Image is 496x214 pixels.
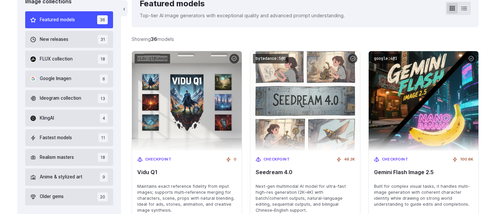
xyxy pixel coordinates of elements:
[40,36,68,43] span: New releases
[40,154,74,161] span: Realism masters
[40,115,54,122] span: KlingAI
[256,183,355,213] span: Next-gen multimodal AI model for ultra-fast high-res generation (2K–4K) with batch/coherent outpu...
[100,74,108,83] span: 6
[25,31,113,48] button: New releases 31
[344,157,355,162] span: 48.2K
[25,188,113,205] button: Older gems 20
[132,35,174,43] div: Showing models
[40,95,81,102] span: Ideogram collection
[140,12,345,19] p: Top-tier AI image generators with exceptional quality and advanced prompt understanding.
[253,54,288,63] code: bytedance:5@0
[374,183,473,207] span: Built for complex visual tasks, it handles multi-image generation with coherent character identit...
[234,157,236,162] span: 0
[121,0,128,16] button: ‹
[25,11,113,28] button: Featured models 36
[25,51,113,67] button: FLUX collection 18
[371,54,400,63] code: google:4@1
[374,169,473,175] span: Gemini Flash Image 2.5
[100,172,108,181] span: 9
[256,169,355,175] span: Seedream 4.0
[250,51,360,151] img: Seedream 4.0
[25,110,113,127] button: KlingAI 4
[98,54,108,63] span: 18
[40,75,71,82] span: Google Imagen
[98,35,108,44] span: 31
[97,192,108,201] span: 20
[98,153,108,162] span: 18
[25,129,113,146] button: Fastest models 11
[100,114,108,123] span: 4
[25,149,113,166] button: Realism masters 18
[151,36,157,42] strong: 36
[460,157,473,162] span: 100.6K
[25,70,113,87] button: Google Imagen 6
[369,51,478,151] img: Gemini Flash Image 2.5
[40,193,64,200] span: Older gems
[135,54,170,63] code: vidu:q1@image
[98,133,108,142] span: 11
[25,90,113,107] button: Ideogram collection 13
[264,157,290,162] span: Checkpoint
[40,16,75,24] span: Featured models
[145,157,172,162] span: Checkpoint
[25,168,113,185] button: Anime & stylized art 9
[40,134,72,142] span: Fastest models
[97,15,108,24] span: 36
[137,183,236,213] span: Maintains exact reference fidelity from input images; supports multi‑reference merging for charac...
[98,94,108,103] span: 13
[137,169,236,175] span: Vidu Q1
[40,55,73,63] span: FLUX collection
[40,173,82,181] span: Anime & stylized art
[132,51,242,151] img: Vidu Q1
[382,157,408,162] span: Checkpoint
